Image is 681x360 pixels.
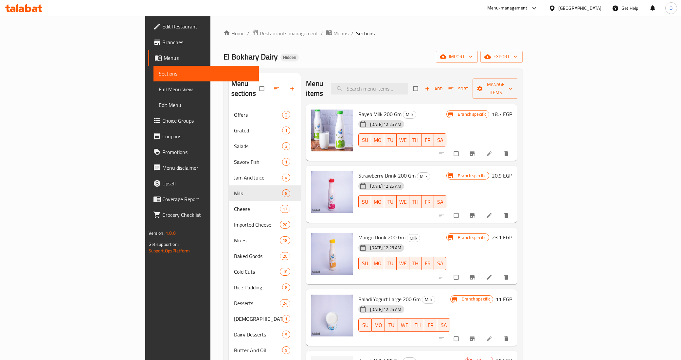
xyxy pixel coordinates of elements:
span: 8 [282,284,290,291]
span: [DATE] 12:25 AM [367,245,404,251]
div: items [282,189,290,197]
a: Edit Restaurant [148,19,259,34]
span: Coverage Report [162,195,254,203]
span: Offers [234,111,282,119]
button: SU [358,318,372,332]
a: Coverage Report [148,191,259,207]
span: SU [361,135,368,145]
span: 1 [282,128,290,134]
span: Milk [403,111,416,118]
li: / [351,29,353,37]
span: SU [361,197,368,207]
li: / [321,29,323,37]
span: Strawberry Drink 200 Gm [358,171,416,180]
div: items [282,331,290,338]
span: Manage items [478,80,514,97]
div: Salads3 [229,138,301,154]
a: Edit menu item [486,335,494,342]
a: Restaurants management [252,29,318,38]
button: TU [385,318,398,332]
span: Branches [162,38,254,46]
span: Imported Cheese [234,221,280,229]
span: TH [412,259,419,268]
span: Butter And Oil [234,346,282,354]
button: MO [371,257,384,270]
span: 20 [280,253,290,259]
span: Menu disclaimer [162,164,254,172]
span: SU [361,320,369,330]
span: Savory Fish [234,158,282,166]
div: items [282,158,290,166]
button: SU [358,257,371,270]
span: FR [427,320,435,330]
span: 1.0.0 [166,229,176,237]
span: TH [414,320,421,330]
h6: 18.7 EGP [492,110,512,119]
h6: 20.9 EGP [492,171,512,180]
div: [GEOGRAPHIC_DATA] [558,5,601,12]
button: TH [411,318,424,332]
span: Select to update [450,333,464,345]
button: WE [397,257,409,270]
button: MO [371,133,384,146]
div: items [280,205,290,213]
span: Add item [423,84,444,94]
span: Milk [422,296,435,303]
div: Milk [417,172,430,180]
span: Hidden [280,55,299,60]
button: TU [384,195,397,208]
button: SA [437,318,450,332]
span: Select to update [450,147,464,160]
span: Salads [234,142,282,150]
input: search [331,83,408,94]
button: TH [409,257,422,270]
div: Grated [234,127,282,134]
span: SA [437,135,444,145]
div: Menu-management [487,4,528,12]
div: items [282,127,290,134]
span: Select section [409,82,423,95]
span: 1 [282,316,290,322]
span: Branch specific [455,234,489,241]
div: Halawa [234,315,282,323]
div: items [282,315,290,323]
div: Butter And Oil9 [229,342,301,358]
a: Menus [148,50,259,66]
span: 4 [282,175,290,181]
button: WE [397,133,409,146]
nav: breadcrumb [224,29,523,38]
span: Choice Groups [162,117,254,125]
a: Sections [153,66,259,81]
span: 24 [280,300,290,306]
span: Milk [407,234,420,242]
button: delete [499,332,515,346]
div: Rice Pudding [234,283,282,291]
img: Baladi Yogurt Large 200 Gm [311,295,353,336]
button: TH [409,195,422,208]
span: FR [424,197,432,207]
span: Upsell [162,180,254,187]
span: FR [424,259,432,268]
span: Select all sections [256,82,269,95]
button: Add section [285,81,301,96]
a: Promotions [148,144,259,160]
span: Jam And Juice [234,174,282,181]
div: Rice Pudding8 [229,280,301,295]
span: Menus [333,29,349,37]
div: items [280,252,290,260]
span: WE [399,259,407,268]
button: Branch-specific-item [465,332,481,346]
button: FR [422,133,434,146]
span: Mixes [234,236,280,244]
span: O [670,5,672,12]
span: Coupons [162,132,254,140]
span: Sort items [444,84,473,94]
a: Edit menu item [486,212,494,219]
div: Milk [403,111,416,119]
span: Branch specific [459,296,493,302]
div: items [282,111,290,119]
span: Baladi Yogurt Large 200 Gm [358,294,421,304]
span: [DATE] 12:25 AM [367,306,404,313]
div: Grated1 [229,123,301,138]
